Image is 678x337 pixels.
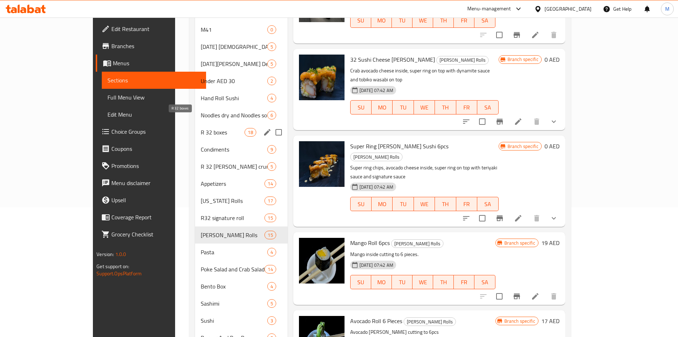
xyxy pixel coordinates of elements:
[353,199,369,209] span: SU
[350,275,371,289] button: SU
[96,174,206,192] a: Menu disclaimer
[267,145,276,154] div: items
[268,61,276,67] span: 5
[267,248,276,256] div: items
[475,114,490,129] span: Select to update
[531,31,540,39] a: Edit menu item
[265,232,275,239] span: 15
[195,124,288,141] div: R 32 boxes18edit
[195,175,288,192] div: Appetizers14
[436,15,451,26] span: TH
[96,157,206,174] a: Promotions
[201,111,267,119] div: Noodles dry and Noodles soup
[201,77,267,85] div: Under AED 30
[350,14,371,28] button: SU
[102,72,206,89] a: Sections
[477,277,492,287] span: SA
[267,316,276,325] div: items
[541,316,559,326] h6: 17 AED
[436,56,489,65] div: Maki Rolls
[456,100,477,114] button: FR
[480,102,495,113] span: SA
[267,94,276,102] div: items
[245,129,256,136] span: 18
[541,238,559,248] h6: 19 AED
[545,141,559,151] h6: 0 AED
[96,192,206,209] a: Upsell
[501,240,538,246] span: Branch specific
[267,42,276,51] div: items
[477,197,498,211] button: SA
[268,95,276,102] span: 4
[264,265,276,274] div: items
[438,102,453,113] span: TH
[299,55,345,100] img: 32 Sushi Cheese Maki
[438,199,453,209] span: TH
[96,37,206,55] a: Branches
[437,56,488,64] span: [PERSON_NAME] Rolls
[545,113,562,130] button: show more
[201,248,267,256] div: Pasta
[195,226,288,244] div: [PERSON_NAME] Rolls15
[350,197,372,211] button: SU
[201,128,245,137] span: R 32 boxes
[195,278,288,295] div: Bento Box4
[491,113,508,130] button: Branch-specific-item
[357,184,396,190] span: [DATE] 07:42 AM
[107,76,200,85] span: Sections
[195,244,288,261] div: Pasta4
[245,128,256,137] div: items
[96,226,206,243] a: Grocery Checklist
[96,55,206,72] a: Menus
[412,275,433,289] button: WE
[417,199,432,209] span: WE
[417,102,432,113] span: WE
[371,14,392,28] button: MO
[545,288,562,305] button: delete
[111,42,200,50] span: Branches
[374,15,389,26] span: MO
[467,5,511,13] div: Menu-management
[268,26,276,33] span: 0
[350,100,372,114] button: SU
[268,78,276,85] span: 2
[201,196,265,205] div: California Rolls
[531,292,540,301] a: Edit menu item
[201,265,265,274] span: Poke Salad and Crab Salad
[96,20,206,37] a: Edit Restaurant
[550,117,558,126] svg: Show Choices
[107,93,200,102] span: Full Menu View
[353,277,368,287] span: SU
[392,14,412,28] button: TU
[514,214,522,223] a: Edit menu item
[374,199,390,209] span: MO
[262,127,273,138] button: edit
[350,54,435,65] span: 32 Sushi Cheese [PERSON_NAME]
[351,153,402,161] span: [PERSON_NAME] Rolls
[395,277,410,287] span: TU
[267,111,276,119] div: items
[357,87,396,94] span: [DATE] 07:42 AM
[268,163,276,170] span: 5
[102,89,206,106] a: Full Menu View
[201,214,265,222] div: R32 signature roll
[195,107,288,124] div: Noodles dry and Noodles soup6
[528,113,545,130] button: delete
[372,197,393,211] button: MO
[201,42,267,51] div: Ramadan Iftar Deals
[195,312,288,329] div: Sushi3
[111,213,200,221] span: Coverage Report
[395,102,411,113] span: TU
[115,250,126,259] span: 1.0.0
[454,275,474,289] button: FR
[201,316,267,325] div: Sushi
[395,15,410,26] span: TU
[268,249,276,256] span: 4
[350,66,499,84] p: Crab avocado cheese inside, super ring on top with dynamite sauce and tobiko wasabi on top
[201,179,265,188] span: Appetizers
[201,145,267,154] div: Condiments
[201,25,267,34] span: M41
[201,162,267,171] span: R 32 [PERSON_NAME] crunchy roll
[265,266,275,273] span: 14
